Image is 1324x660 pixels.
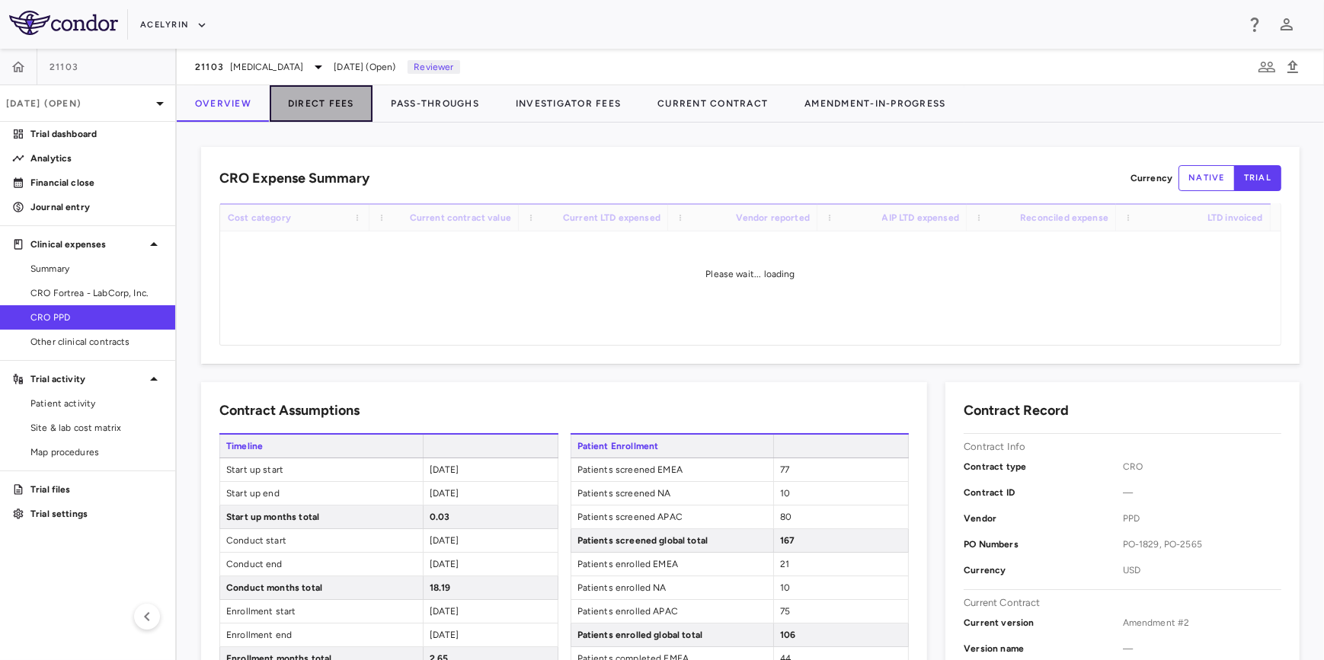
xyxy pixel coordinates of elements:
[220,576,423,599] span: Conduct months total
[9,11,118,35] img: logo-full-BYUhSk78.svg
[964,460,1122,473] p: Contract type
[30,397,163,410] span: Patient activity
[220,529,423,552] span: Conduct start
[30,176,163,190] p: Financial close
[571,458,774,481] span: Patients screened EMEA
[30,445,163,459] span: Map procedures
[30,238,145,251] p: Clinical expenses
[220,600,423,623] span: Enrollment start
[571,435,774,458] span: Patient Enrollment
[195,61,224,73] span: 21103
[780,512,792,522] span: 80
[1234,165,1281,191] button: trial
[786,85,964,122] button: Amendment-In-Progress
[571,553,774,576] span: Patients enrolled EMEA
[780,464,789,475] span: 77
[430,606,459,617] span: [DATE]
[964,616,1122,630] p: Current version
[964,596,1040,610] p: Current Contract
[230,60,303,74] span: [MEDICAL_DATA]
[30,151,163,165] p: Analytics
[571,482,774,505] span: Patients screened NA
[430,512,450,522] span: 0.03
[140,13,207,37] button: Acelyrin
[30,483,163,496] p: Trial files
[373,85,497,122] button: Pass-Throughs
[780,535,795,546] span: 167
[964,642,1122,655] p: Version name
[1123,512,1281,525] span: PPD
[497,85,639,122] button: Investigator Fees
[408,60,459,74] p: Reviewer
[571,576,774,599] span: Patients enrolled NA
[964,486,1122,499] p: Contract ID
[780,488,790,499] span: 10
[220,505,423,528] span: Start up months total
[1123,460,1281,473] span: CRO
[30,200,163,214] p: Journal entry
[220,482,423,505] span: Start up end
[1131,171,1172,185] p: Currency
[50,61,78,73] span: 21103
[220,553,423,576] span: Conduct end
[6,97,151,110] p: [DATE] (Open)
[1178,165,1235,191] button: native
[220,458,423,481] span: Start up start
[964,563,1122,577] p: Currency
[270,85,373,122] button: Direct Fees
[334,60,395,74] span: [DATE] (Open)
[219,400,360,421] h6: Contract Assumptions
[219,168,369,189] h6: CRO Expense Summary
[964,537,1122,551] p: PO Numbers
[571,505,774,528] span: Patients screened APAC
[430,582,451,593] span: 18.19
[30,372,145,386] p: Trial activity
[30,421,163,435] span: Site & lab cost matrix
[964,512,1122,525] p: Vendor
[30,262,163,276] span: Summary
[780,559,789,569] span: 21
[30,311,163,324] span: CRO PPD
[571,529,774,552] span: Patients screened global total
[30,286,163,300] span: CRO Fortrea - LabCorp, Inc.
[780,582,790,593] span: 10
[430,464,459,475] span: [DATE]
[1123,537,1281,551] span: PO-1829, PO-2565
[780,630,795,640] span: 106
[571,623,774,646] span: Patients enrolled global total
[780,606,790,617] span: 75
[30,127,163,141] p: Trial dashboard
[1123,486,1281,499] span: —
[220,623,423,646] span: Enrollment end
[964,440,1025,454] p: Contract Info
[219,435,423,458] span: Timeline
[177,85,270,122] button: Overview
[430,535,459,546] span: [DATE]
[430,559,459,569] span: [DATE]
[1123,616,1281,630] span: Amendment #2
[1123,563,1281,577] span: USD
[30,507,163,521] p: Trial settings
[639,85,786,122] button: Current Contract
[430,630,459,640] span: [DATE]
[571,600,774,623] span: Patients enrolled APAC
[30,335,163,349] span: Other clinical contracts
[964,400,1069,421] h6: Contract Record
[1123,642,1281,655] span: —
[430,488,459,499] span: [DATE]
[705,269,795,279] span: Please wait... loading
